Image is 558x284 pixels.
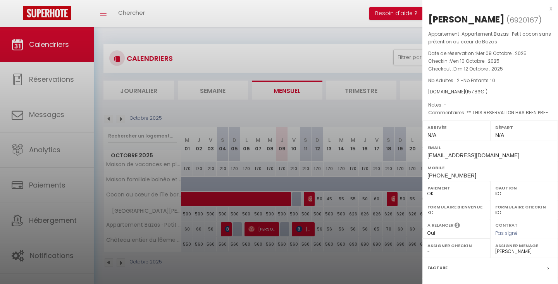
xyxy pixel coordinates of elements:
span: Mer 08 Octobre . 2025 [476,50,527,57]
p: Checkin : [428,57,552,65]
div: [DOMAIN_NAME] [428,88,552,96]
span: Nb Adultes : 2 - [428,77,495,84]
label: Caution [495,184,553,192]
p: Notes : [428,101,552,109]
p: Checkout : [428,65,552,73]
span: 6920167 [510,15,538,25]
label: Assigner Checkin [427,242,485,250]
label: A relancer [427,222,453,229]
label: Facture [427,264,448,272]
span: Appartement Bazas · Petit cocon sans prétention au cœur de Bazas [428,31,551,45]
span: [EMAIL_ADDRESS][DOMAIN_NAME] [427,152,519,158]
span: [PHONE_NUMBER] [427,172,476,179]
label: Formulaire Checkin [495,203,553,211]
span: N/A [495,132,504,138]
span: Ven 10 Octobre . 2025 [450,58,499,64]
label: Arrivée [427,124,485,131]
p: Date de réservation : [428,50,552,57]
span: N/A [427,132,436,138]
span: Dim 12 Octobre . 2025 [453,65,503,72]
label: Formulaire Bienvenue [427,203,485,211]
span: ( € ) [465,88,487,95]
span: 157.86 [467,88,480,95]
label: Paiement [427,184,485,192]
span: Pas signé [495,230,518,236]
span: ( ) [506,14,542,25]
label: Contrat [495,222,518,227]
span: Nb Enfants : 0 [463,77,495,84]
label: Assigner Menage [495,242,553,250]
p: Appartement : [428,30,552,46]
label: Départ [495,124,553,131]
div: x [422,4,552,13]
i: Sélectionner OUI si vous souhaiter envoyer les séquences de messages post-checkout [455,222,460,231]
div: [PERSON_NAME] [428,13,505,26]
label: Email [427,144,553,151]
label: Mobile [427,164,553,172]
p: Commentaires : [428,109,552,117]
span: - [444,102,446,108]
